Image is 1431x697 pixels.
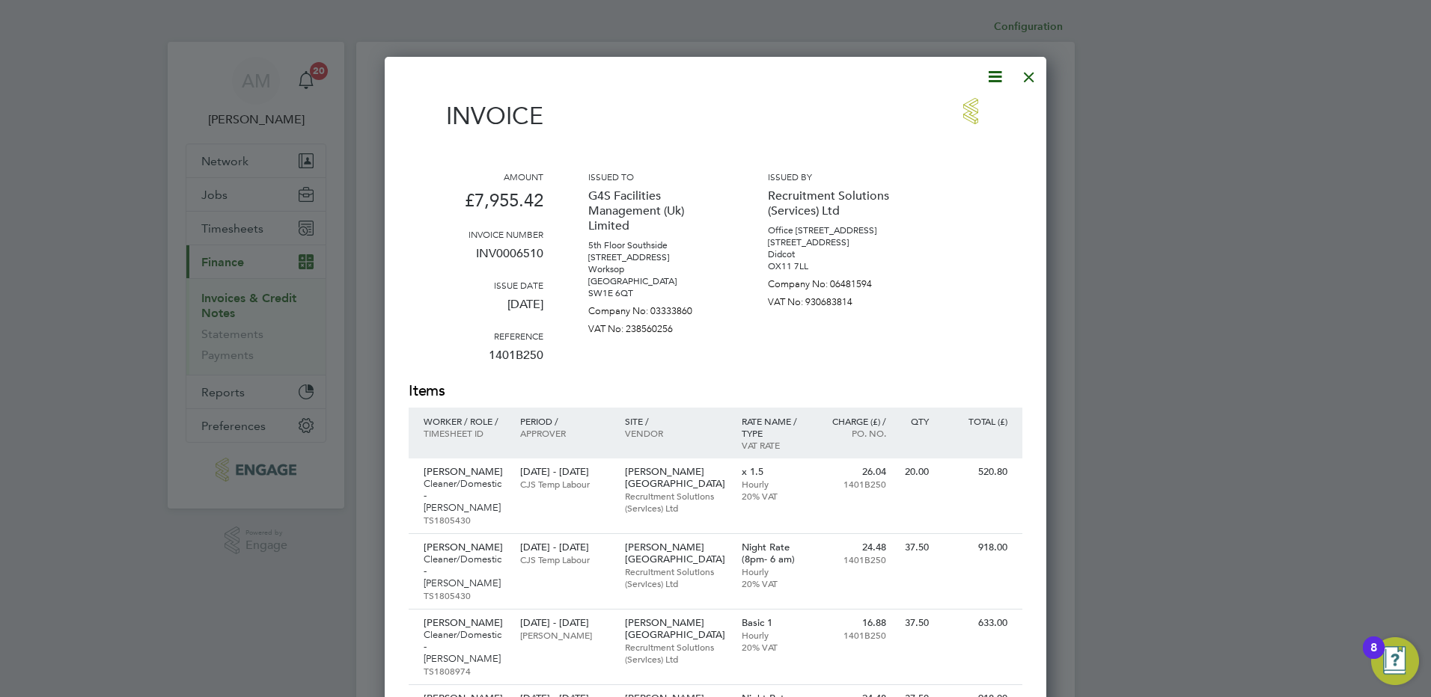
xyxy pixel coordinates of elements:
p: [PERSON_NAME][GEOGRAPHIC_DATA] [625,617,727,641]
p: TS1805430 [424,514,505,526]
p: x 1.5 [742,466,807,478]
h1: Invoice [409,102,543,130]
p: 1401B250 [409,342,543,381]
p: Rate name / type [742,415,807,439]
p: Total (£) [944,415,1007,427]
p: 1401B250 [821,553,886,565]
p: Company No: 03333860 [588,299,723,317]
p: 20.00 [901,466,929,478]
p: 20% VAT [742,641,807,653]
p: [DATE] - [DATE] [520,466,609,478]
p: [GEOGRAPHIC_DATA] [588,275,723,287]
p: 20% VAT [742,490,807,502]
p: 520.80 [944,466,1007,478]
p: [STREET_ADDRESS] [588,251,723,263]
p: Cleaner/Domestic - [PERSON_NAME] [424,553,505,589]
p: Didcot [768,248,903,260]
h3: Issued to [588,171,723,182]
p: TS1805430 [424,589,505,601]
p: CJS Temp Labour [520,553,609,565]
p: Period / [520,415,609,427]
p: CJS Temp Labour [520,478,609,490]
p: Approver [520,427,609,439]
p: 633.00 [944,617,1007,629]
h2: Items [409,381,1022,402]
p: [DATE] [409,291,543,330]
p: INV0006510 [409,240,543,279]
div: 8 [1370,648,1377,667]
p: TS1808974 [424,665,505,677]
p: Company No: 06481594 [768,272,903,290]
p: [PERSON_NAME][GEOGRAPHIC_DATA] [625,466,727,490]
p: Cleaner/Domestic - [PERSON_NAME] [424,629,505,665]
p: Recruitment Solutions (Services) Ltd [625,565,727,589]
p: QTY [901,415,929,427]
p: 37.50 [901,541,929,553]
p: Cleaner/Domestic - [PERSON_NAME] [424,478,505,514]
p: 16.88 [821,617,886,629]
p: Recruitment Solutions (Services) Ltd [625,641,727,665]
p: [DATE] - [DATE] [520,617,609,629]
h3: Issue date [409,279,543,291]
p: Hourly [742,478,807,490]
p: [PERSON_NAME] [424,617,505,629]
p: 37.50 [901,617,929,629]
h3: Reference [409,330,543,342]
h3: Issued by [768,171,903,182]
p: 24.48 [821,541,886,553]
p: VAT No: 930683814 [768,290,903,308]
p: Hourly [742,565,807,577]
p: 918.00 [944,541,1007,553]
p: 1401B250 [821,478,886,490]
h3: Amount [409,171,543,182]
p: £7,955.42 [409,182,543,228]
p: Vendor [625,427,727,439]
p: Worksop [588,263,723,275]
h3: Invoice number [409,228,543,240]
p: [PERSON_NAME][GEOGRAPHIC_DATA] [625,541,727,565]
p: Office [STREET_ADDRESS] [768,224,903,236]
p: Site / [625,415,727,427]
p: 26.04 [821,466,886,478]
p: [PERSON_NAME] [424,541,505,553]
p: G4S Facilities Management (Uk) Limited [588,182,723,239]
p: Basic 1 [742,617,807,629]
p: 5th Floor Southside [588,239,723,251]
p: Po. No. [821,427,886,439]
p: VAT No: 238560256 [588,317,723,335]
p: [PERSON_NAME] [424,466,505,478]
p: [STREET_ADDRESS] [768,236,903,248]
p: Hourly [742,629,807,641]
button: Open Resource Center, 8 new notifications [1371,637,1419,685]
p: Night Rate (8pm- 6 am) [742,541,807,565]
p: Charge (£) / [821,415,886,427]
p: 1401B250 [821,629,886,641]
p: [DATE] - [DATE] [520,541,609,553]
p: OX11 7LL [768,260,903,272]
p: Timesheet ID [424,427,505,439]
p: 20% VAT [742,577,807,589]
p: [PERSON_NAME] [520,629,609,641]
p: Worker / Role / [424,415,505,427]
p: Recruitment Solutions (Services) Ltd [768,182,903,224]
img: rec-solutions-logo-remittance.png [963,98,1022,124]
p: SW1E 6QT [588,287,723,299]
p: VAT rate [742,439,807,451]
p: Recruitment Solutions (Services) Ltd [625,490,727,514]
